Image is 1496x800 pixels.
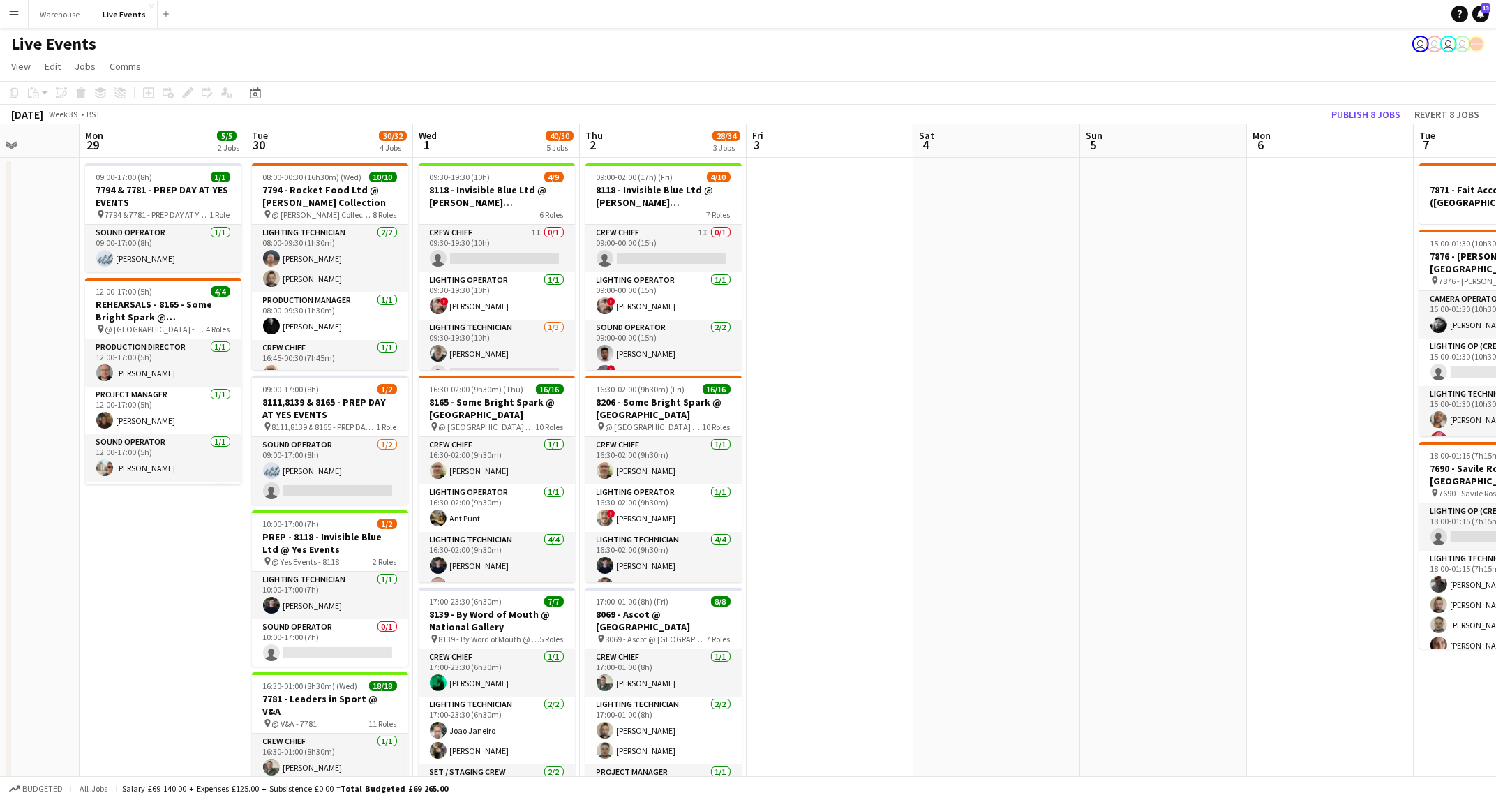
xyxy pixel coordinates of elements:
app-user-avatar: Technical Department [1454,36,1471,52]
a: Jobs [69,57,101,75]
span: Budgeted [22,784,63,794]
app-user-avatar: Ollie Rolfe [1426,36,1443,52]
button: Revert 8 jobs [1409,105,1485,124]
app-user-avatar: Technical Department [1440,36,1457,52]
h1: Live Events [11,34,96,54]
span: Total Budgeted £69 265.00 [341,783,448,794]
button: Live Events [91,1,158,28]
button: Budgeted [7,781,65,797]
div: BST [87,109,100,119]
a: Edit [39,57,66,75]
button: Publish 8 jobs [1326,105,1406,124]
a: 13 [1472,6,1489,22]
button: Warehouse [29,1,91,28]
app-user-avatar: Alex Gill [1468,36,1485,52]
span: 13 [1481,3,1490,13]
a: View [6,57,36,75]
span: Edit [45,60,61,73]
app-user-avatar: Eden Hopkins [1412,36,1429,52]
div: [DATE] [11,108,43,121]
span: All jobs [77,783,110,794]
a: Comms [104,57,147,75]
div: Salary £69 140.00 + Expenses £125.00 + Subsistence £0.00 = [122,783,448,794]
span: Jobs [75,60,96,73]
span: Comms [110,60,141,73]
span: Week 39 [46,109,81,119]
span: View [11,60,31,73]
